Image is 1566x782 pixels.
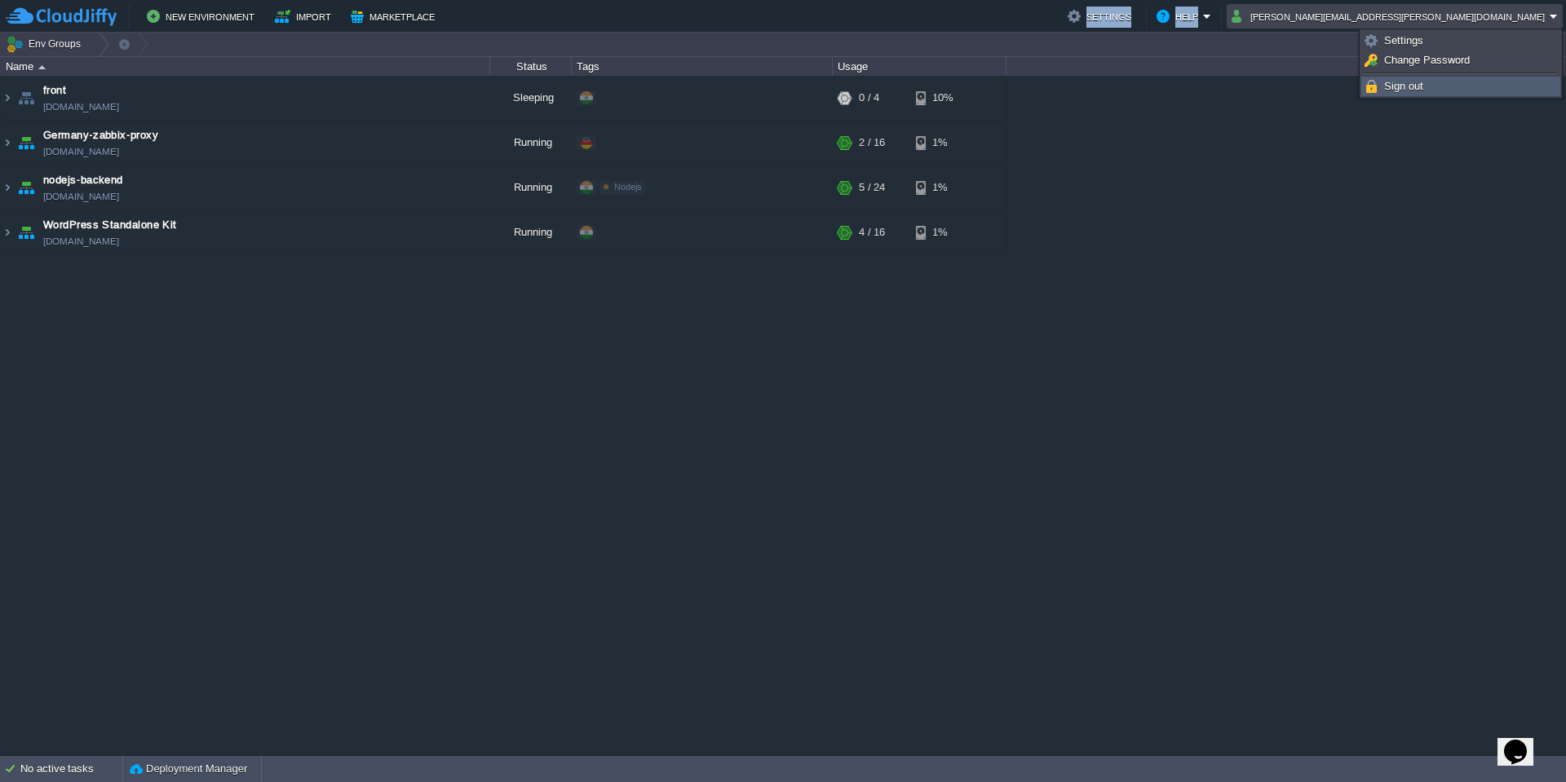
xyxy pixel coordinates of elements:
div: 4 / 16 [859,210,885,254]
img: CloudJiffy [6,7,117,27]
a: Germany-zabbix-proxy [43,127,158,144]
div: Sleeping [490,76,572,120]
img: AMDAwAAAACH5BAEAAAAALAAAAAABAAEAAAICRAEAOw== [1,121,14,165]
div: Tags [573,57,832,76]
img: AMDAwAAAACH5BAEAAAAALAAAAAABAAEAAAICRAEAOw== [1,76,14,120]
span: Nodejs [614,182,642,192]
button: Deployment Manager [130,761,247,777]
button: Help [1157,7,1203,26]
span: Sign out [1384,80,1423,92]
div: Usage [834,57,1006,76]
button: Marketplace [351,7,440,26]
div: Name [2,57,489,76]
div: 2 / 16 [859,121,885,165]
span: Change Password [1384,54,1470,66]
span: Settings [1384,34,1423,46]
div: 1% [916,210,969,254]
div: 10% [916,76,969,120]
a: Sign out [1362,77,1559,95]
img: AMDAwAAAACH5BAEAAAAALAAAAAABAAEAAAICRAEAOw== [1,166,14,210]
img: AMDAwAAAACH5BAEAAAAALAAAAAABAAEAAAICRAEAOw== [1,210,14,254]
img: AMDAwAAAACH5BAEAAAAALAAAAAABAAEAAAICRAEAOw== [38,65,46,69]
div: 0 / 4 [859,76,879,120]
a: WordPress Standalone Kit [43,217,177,233]
a: [DOMAIN_NAME] [43,233,119,250]
a: Change Password [1362,51,1559,69]
a: front [43,82,66,99]
img: AMDAwAAAACH5BAEAAAAALAAAAAABAAEAAAICRAEAOw== [15,76,38,120]
span: [DOMAIN_NAME] [43,144,119,160]
div: 1% [916,121,969,165]
div: No active tasks [20,756,122,782]
img: AMDAwAAAACH5BAEAAAAALAAAAAABAAEAAAICRAEAOw== [15,166,38,210]
div: 1% [916,166,969,210]
div: 5 / 24 [859,166,885,210]
a: [DOMAIN_NAME] [43,99,119,115]
button: Import [275,7,336,26]
div: Status [491,57,571,76]
button: Settings [1068,7,1136,26]
a: nodejs-backend [43,172,123,188]
a: [DOMAIN_NAME] [43,188,119,205]
div: Running [490,121,572,165]
button: New Environment [147,7,259,26]
button: Env Groups [6,33,86,55]
iframe: chat widget [1497,717,1550,766]
img: AMDAwAAAACH5BAEAAAAALAAAAAABAAEAAAICRAEAOw== [15,121,38,165]
a: Settings [1362,32,1559,50]
div: Running [490,166,572,210]
button: [PERSON_NAME][EMAIL_ADDRESS][PERSON_NAME][DOMAIN_NAME] [1232,7,1550,26]
div: Running [490,210,572,254]
img: AMDAwAAAACH5BAEAAAAALAAAAAABAAEAAAICRAEAOw== [15,210,38,254]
